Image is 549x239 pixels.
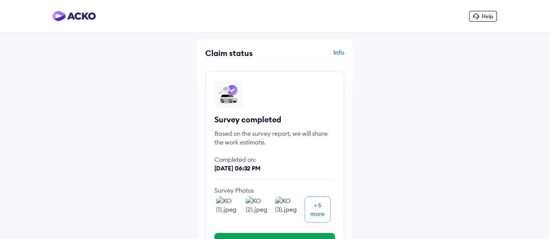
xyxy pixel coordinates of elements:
[214,155,335,164] div: Completed on:
[214,186,335,195] div: Survey Photos
[205,48,273,58] div: Claim status
[52,11,96,21] img: horizontal-gradient.png
[314,201,321,210] div: + 5
[482,13,493,20] span: Help
[216,196,242,223] img: KO (1).jpeg
[277,48,344,65] div: Info
[310,210,325,218] div: more
[246,196,272,223] img: KO (2).jpeg
[275,196,301,223] img: KO (3).jpeg
[214,115,335,125] div: Survey completed
[214,129,335,147] div: Based on the survey report, we will share the work estimate.
[214,164,335,173] div: [DATE] 06:32 PM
